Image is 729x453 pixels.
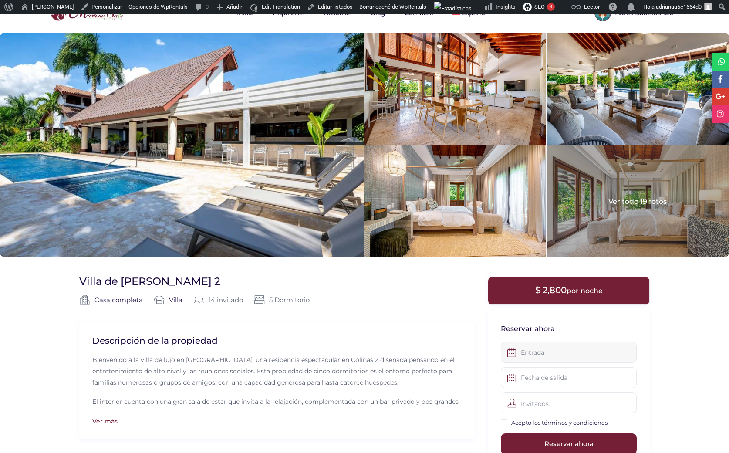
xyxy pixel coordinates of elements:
span: Insights [496,3,516,10]
span: Adrianaa6e1664d0 [611,10,675,16]
div: $ 2,800 [488,277,650,304]
p: Bienvenido a la villa de lujo en [GEOGRAPHIC_DATA], una residencia espectacular en Colinas 2 dise... [92,353,462,388]
div: Ver más [92,416,462,426]
input: Fecha de salida [501,367,637,388]
span: por noche [567,287,603,295]
a: Villa [169,295,182,305]
a: Acepto los términos y condiciones [511,419,607,426]
h2: Descripción de la propiedad [92,335,462,346]
div: 3 [547,3,555,11]
div: Invitados [501,392,637,413]
span: adrianaa6e1664d0 [656,3,702,10]
img: Visitas de 48 horas. Haz clic para ver más estadísticas del sitio. [434,2,472,16]
div: 14 invitado [193,294,243,305]
p: El interior cuenta con una gran sala de estar que invita a la relajación, complementada con un ba... [92,395,462,453]
h1: Villa de [PERSON_NAME] 2 [79,274,220,288]
span: 5 Dormitorio [254,294,310,305]
a: Casa completa [94,295,143,305]
img: icon16.svg [249,1,259,15]
span: SEO [534,3,545,10]
h3: Reservar ahora [501,325,637,334]
input: Entrada [501,342,637,363]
